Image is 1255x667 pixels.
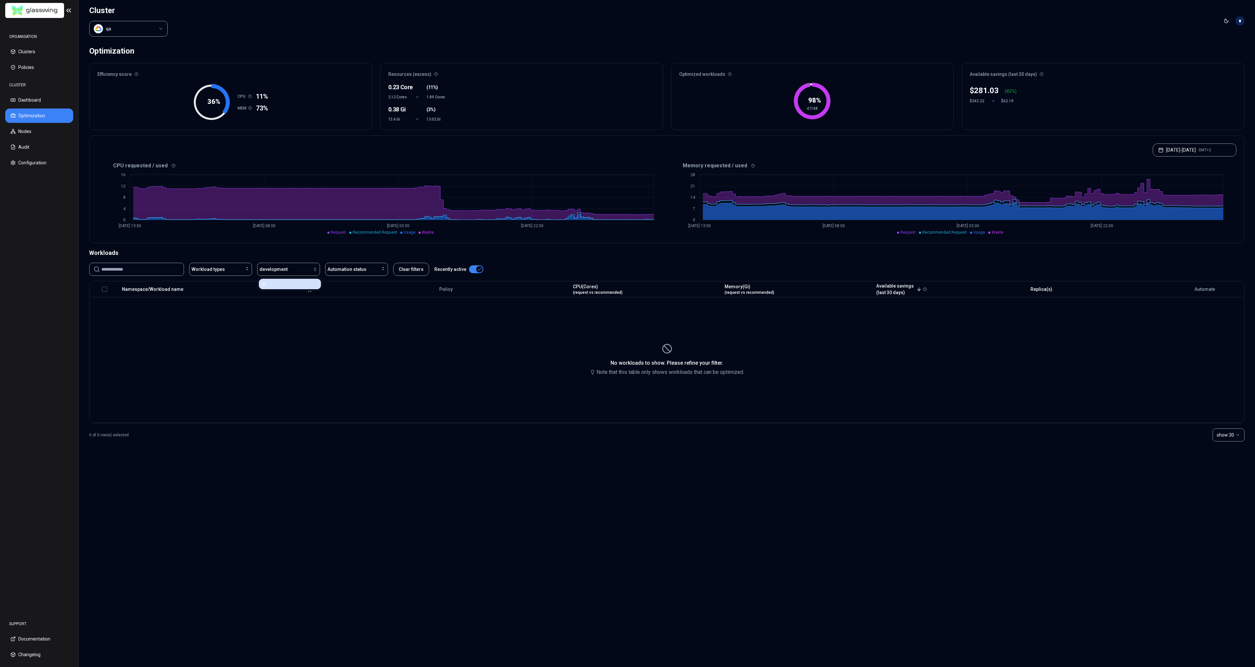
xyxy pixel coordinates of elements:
button: Configuration [5,156,73,170]
span: 13.02 Gi [427,117,446,122]
div: $62.19 [1001,98,1017,104]
button: Available savings(last 30 days) [876,283,922,296]
img: gcp [95,25,102,32]
p: 0 of 0 row(s) selected [89,432,129,438]
button: Automation status [325,263,388,276]
h1: Cluster [89,5,168,16]
span: Waste [992,230,1003,235]
div: Optimized workloads [671,63,954,81]
div: SUPPORT [5,617,73,630]
span: 3% [428,106,434,113]
img: GlassWing [9,3,60,18]
span: Automation status [327,266,366,273]
span: (request vs recommended) [573,290,623,295]
div: CPU(Cores) [573,283,623,295]
tspan: [DATE] 08:00 [822,224,845,228]
div: $ [970,85,999,96]
button: development [257,263,320,276]
tspan: 47/48 [807,106,818,111]
button: Select a value [89,21,168,37]
div: Suggestions [258,277,322,291]
tspan: 21 [690,184,695,189]
h1: MEM [238,106,248,111]
button: Dashboard [5,93,73,107]
button: Policies [5,60,73,75]
div: ( %) [1005,88,1017,94]
button: Clear filters [393,263,429,276]
button: Nodes [5,124,73,139]
div: qa [106,25,111,32]
tspan: 0 [693,218,695,222]
span: 1.89 Cores [427,94,446,100]
tspan: [DATE] 22:00 [521,224,544,228]
tspan: [DATE] 03:00 [956,224,979,228]
span: Recommended Request [353,230,397,235]
button: Replica(s) [1030,283,1052,296]
span: qa [261,281,267,287]
button: Clusters [5,44,73,59]
h2: Note that this table only shows workloads that can be optimized. [596,368,744,376]
div: Policy [439,286,567,292]
tspan: 7 [693,207,695,211]
div: Memory(Gi) [725,283,774,295]
tspan: [DATE] 13:00 [688,224,711,228]
div: Optimization [89,44,134,58]
span: Waste [422,230,434,235]
div: CPU requested / used [97,162,667,170]
tspan: 36 % [208,98,220,106]
label: Recently active [434,267,466,272]
tspan: 98 % [808,96,821,104]
tspan: [DATE] 08:00 [253,224,276,228]
p: 281.03 [974,85,999,96]
div: Resources (excess) [380,63,663,81]
span: (request vs recommended) [725,290,774,295]
span: 13.4 Gi [388,117,408,122]
p: 82 [1006,88,1012,94]
button: Optimization [5,108,73,123]
tspan: 28 [690,173,695,177]
span: 73% [256,104,268,113]
div: $343.22 [970,98,985,104]
button: Memory(Gi)(request vs recommended) [725,283,774,296]
span: Usage [404,230,415,235]
button: Namespace/Workload name [122,283,183,296]
tspan: [DATE] 03:00 [387,224,410,228]
div: Memory requested / used [667,162,1237,170]
span: Request [900,230,916,235]
tspan: 0 [123,218,125,222]
tspan: [DATE] 13:00 [119,224,141,228]
span: Usage [973,230,985,235]
h1: CPU [238,94,248,99]
tspan: 4 [123,207,126,211]
button: Audit [5,140,73,154]
span: Request [331,230,346,235]
div: Workloads [89,248,1245,258]
span: 11% [428,84,437,91]
button: Workload types [189,263,252,276]
span: 11% [256,92,268,101]
button: Changelog [5,647,73,662]
span: Workload types [192,266,225,273]
div: CLUSTER [5,78,73,92]
div: 0.38 Gi [388,105,408,114]
span: development [259,266,288,273]
span: ( ) [427,84,438,91]
div: Efficiency score [90,63,372,81]
span: Recommended Request [922,230,967,235]
h1: No workloads to show. Please refine your filter. [611,359,723,367]
button: CPU(Cores)(request vs recommended) [573,283,623,296]
div: Available savings (last 30 days) [962,63,1244,81]
span: ( ) [427,106,435,113]
button: [DATE]-[DATE]GMT+2 [1153,143,1236,157]
span: GMT+2 [1198,147,1211,153]
div: ORGANISATION [5,30,73,43]
tspan: 12 [121,184,125,189]
tspan: 8 [123,195,125,200]
div: 0.23 Core [388,83,408,92]
div: Automate [1168,286,1241,292]
button: Documentation [5,632,73,646]
tspan: 14 [690,195,695,200]
span: 2.12 Cores [388,94,408,100]
tspan: 16 [121,173,125,177]
tspan: [DATE] 22:00 [1090,224,1113,228]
